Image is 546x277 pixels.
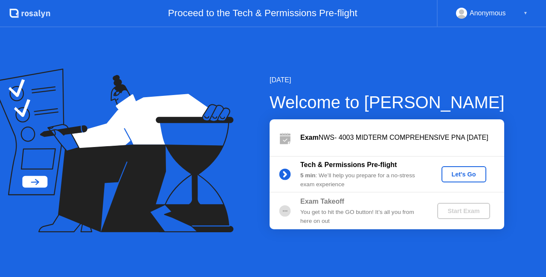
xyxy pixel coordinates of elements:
div: Start Exam [441,208,486,214]
div: : We’ll help you prepare for a no-stress exam experience [300,171,423,189]
b: 5 min [300,172,316,179]
div: [DATE] [270,75,505,85]
b: Exam Takeoff [300,198,344,205]
div: Anonymous [470,8,506,19]
div: NWS- 4003 MIDTERM COMPREHENSIVE PNA [DATE] [300,133,504,143]
b: Tech & Permissions Pre-flight [300,161,397,168]
b: Exam [300,134,319,141]
button: Start Exam [437,203,490,219]
button: Let's Go [441,166,486,182]
div: Welcome to [PERSON_NAME] [270,89,505,115]
div: ▼ [523,8,528,19]
div: Let's Go [445,171,483,178]
div: You get to hit the GO button! It’s all you from here on out [300,208,423,225]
